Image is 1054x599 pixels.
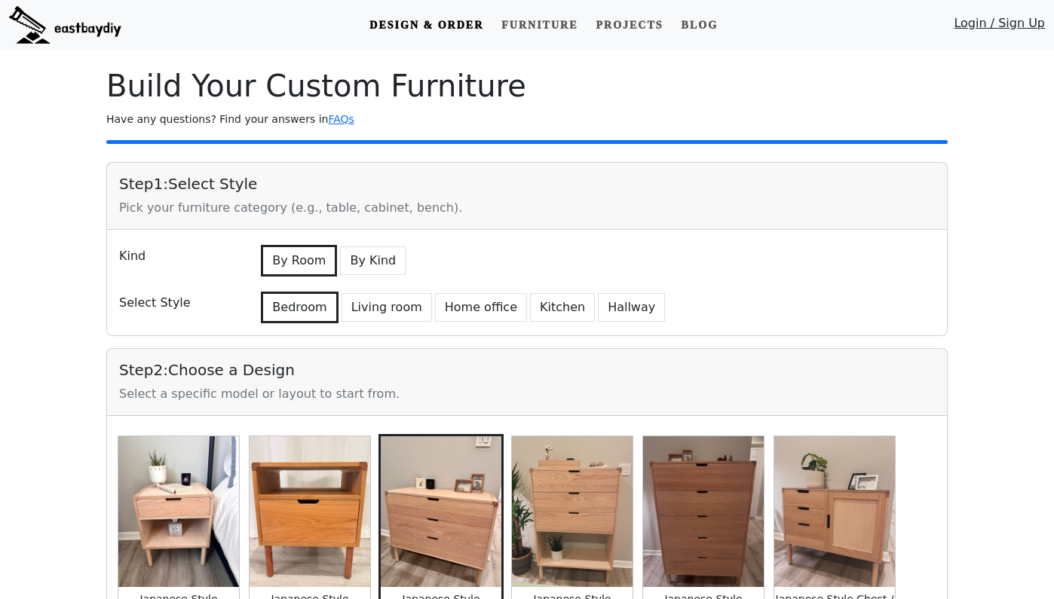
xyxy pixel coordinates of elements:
[774,436,895,587] img: Japanese Style Chest / Side Cabinet
[530,293,595,322] button: Kitchen
[676,11,724,39] a: Blog
[342,293,432,322] button: Living room
[598,293,665,322] button: Hallway
[119,385,935,403] div: Select a specific model or layout to start from.
[643,436,764,587] img: Japanese Style Dresser /w 5-drawer | Boy Dresser
[340,246,406,275] button: By Kind
[250,436,370,587] img: Japanese Style Nightstand / Bedside Table Nightstand /w Top Shelf
[512,436,633,587] img: Japanese Style Dresser Dresser /w Shelf
[495,11,584,39] a: Furniture
[435,293,527,322] button: Home office
[328,113,354,125] a: FAQs
[110,289,249,323] div: Select Style
[119,175,935,193] h5: Step 1 : Select Style
[363,11,489,39] a: Design & Order
[118,436,239,587] img: Japanese Style Nightstand / Bedside Table
[106,113,354,125] small: Have any questions? Find your answers in
[9,6,121,44] img: eastbaydiy
[590,11,669,39] a: Projects
[381,436,501,587] img: Japanese Style Dresser
[119,361,935,379] h5: Step 2 : Choose a Design
[261,292,338,323] button: Bedroom
[106,68,948,104] h1: Build Your Custom Furniture
[119,199,935,217] div: Pick your furniture category (e.g., table, cabinet, bench).
[110,242,249,277] div: Kind
[954,14,1045,39] a: Login / Sign Up
[261,245,337,277] button: By Room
